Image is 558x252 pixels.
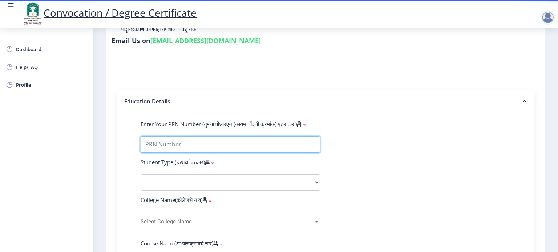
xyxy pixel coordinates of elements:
a: Convocation / Degree Certificate [22,6,197,20]
img: logo [22,1,44,26]
label: Course Name(अभ्यासक्रमाचे नाव) [141,240,218,247]
input: PRN Number [141,136,320,153]
label: Student Type (विद्यार्थी प्रकार) [141,158,210,166]
a: [EMAIL_ADDRESS][DOMAIN_NAME] [150,36,261,45]
span: Profile [16,80,87,89]
label: College Name(कॉलेजचे नाव) [141,196,207,203]
nb-accordion-item-header: Education Details [117,90,534,113]
h6: Email Us on [112,36,261,45]
span: Dashboard [16,45,87,54]
label: Enter Your PRN Number (तुमचा पीआरएन (कायम नोंदणी क्रमांक) एंटर करा) [141,120,302,128]
span: Help/FAQ [16,63,87,71]
span: Select College Name [141,219,314,225]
